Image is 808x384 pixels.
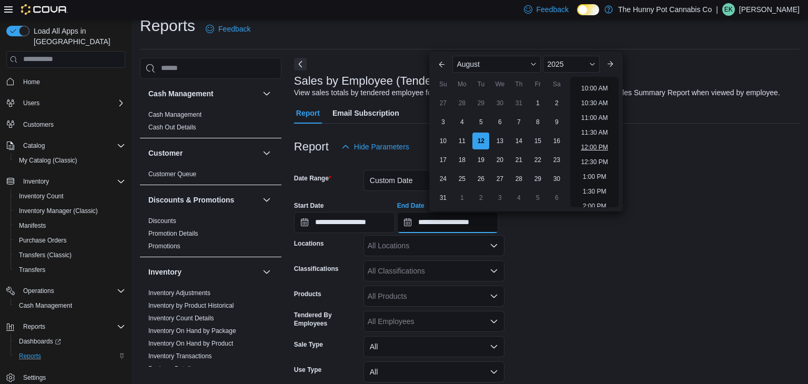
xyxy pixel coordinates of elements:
div: Tu [472,76,489,93]
span: Promotions [148,242,180,250]
ul: Time [570,77,618,207]
div: day-12 [472,133,489,149]
span: Reports [23,322,45,331]
a: Customer Queue [148,170,196,178]
a: Cash Management [15,299,76,312]
span: Inventory Manager (Classic) [19,207,98,215]
span: Customer Queue [148,170,196,178]
div: day-16 [548,133,565,149]
div: day-5 [529,189,546,206]
a: Dashboards [11,334,129,349]
div: day-25 [453,170,470,187]
span: Operations [23,287,54,295]
a: Reports [15,350,45,362]
label: Date Range [294,174,331,183]
button: Inventory [2,174,129,189]
button: Catalog [2,138,129,153]
button: Operations [2,284,129,298]
span: Inventory On Hand by Product [148,339,233,348]
div: day-10 [435,133,451,149]
a: Promotions [148,242,180,250]
input: Press the down key to enter a popover containing a calendar. Press the escape key to close the po... [397,212,498,233]
div: day-31 [435,189,451,206]
div: day-3 [435,114,451,130]
label: Products [294,290,321,298]
div: day-23 [548,151,565,168]
div: day-2 [472,189,489,206]
span: Cash Management [15,299,125,312]
span: Inventory by Product Historical [148,301,234,310]
a: Inventory Transactions [148,352,212,360]
p: | [716,3,718,16]
div: day-27 [491,170,508,187]
div: day-7 [510,114,527,130]
span: Users [23,99,39,107]
div: day-24 [435,170,451,187]
span: Discounts [148,217,176,225]
div: day-17 [435,151,451,168]
li: 12:00 PM [577,141,612,154]
div: day-28 [510,170,527,187]
a: Manifests [15,219,50,232]
label: Locations [294,239,324,248]
div: day-31 [510,95,527,112]
span: Package Details [148,365,194,373]
span: Manifests [19,221,46,230]
button: My Catalog (Classic) [11,153,129,168]
div: Th [510,76,527,93]
span: Dark Mode [577,15,578,16]
label: Use Type [294,366,321,374]
span: Inventory Transactions [148,352,212,360]
a: Inventory On Hand by Package [148,327,236,335]
span: August [457,60,480,68]
span: Settings [23,373,46,382]
span: Report [296,103,320,124]
div: day-5 [472,114,489,130]
a: Transfers (Classic) [15,249,76,261]
p: The Hunny Pot Cannabis Co [618,3,712,16]
div: day-29 [472,95,489,112]
div: day-4 [510,189,527,206]
span: Customers [19,118,125,131]
button: Customers [2,117,129,132]
button: Cash Management [11,298,129,313]
div: day-2 [548,95,565,112]
div: day-4 [453,114,470,130]
button: Catalog [19,139,49,152]
button: Purchase Orders [11,233,129,248]
a: Inventory Count Details [148,315,214,322]
label: Sale Type [294,340,323,349]
button: Discounts & Promotions [148,195,258,205]
button: All [363,361,504,382]
span: Home [19,75,125,88]
span: Home [23,78,40,86]
span: Reports [19,320,125,333]
button: Custom Date [363,170,504,191]
span: Email Subscription [332,103,399,124]
button: Inventory [19,175,53,188]
div: day-6 [491,114,508,130]
span: Inventory [23,177,49,186]
label: End Date [397,201,425,210]
div: day-22 [529,151,546,168]
button: Inventory [148,267,258,277]
span: Hide Parameters [354,142,409,152]
li: 10:00 AM [577,82,612,95]
span: 2025 [547,60,563,68]
span: Inventory Manager (Classic) [15,205,125,217]
span: Feedback [537,4,569,15]
span: Feedback [218,24,250,34]
div: Mo [453,76,470,93]
button: Inventory Manager (Classic) [11,204,129,218]
h3: Customer [148,148,183,158]
div: day-6 [548,189,565,206]
span: Transfers [19,266,45,274]
span: Transfers (Classic) [19,251,72,259]
div: day-9 [548,114,565,130]
button: Cash Management [260,87,273,100]
button: Inventory Count [11,189,129,204]
li: 1:00 PM [579,170,611,183]
div: View sales totals by tendered employee for a specified date range. This report is equivalent to t... [294,87,780,98]
span: Cash Management [19,301,72,310]
button: Discounts & Promotions [260,194,273,206]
